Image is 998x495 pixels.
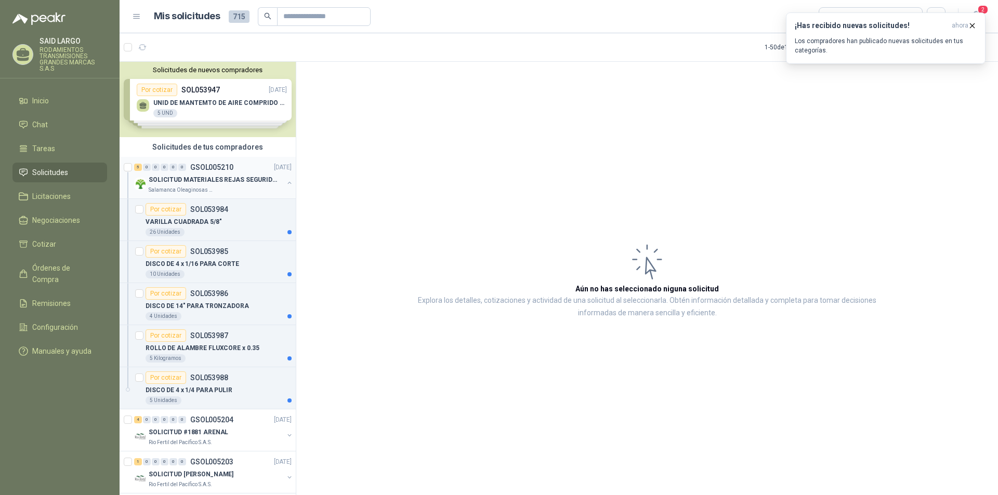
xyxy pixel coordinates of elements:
[32,322,78,333] span: Configuración
[12,258,107,289] a: Órdenes de Compra
[134,164,142,171] div: 5
[274,415,292,425] p: [DATE]
[161,164,168,171] div: 0
[12,163,107,182] a: Solicitudes
[146,312,181,320] div: 4 Unidades
[274,457,292,467] p: [DATE]
[146,228,185,236] div: 26 Unidades
[190,458,233,465] p: GSOL005203
[32,345,91,357] span: Manuales y ayuda
[575,283,719,295] h3: Aún no has seleccionado niguna solicitud
[146,287,186,300] div: Por cotizar
[765,39,832,56] div: 1 - 50 de 1066
[12,293,107,313] a: Remisiones
[12,186,107,206] a: Licitaciones
[149,186,214,194] p: Salamanca Oleaginosas SAS
[795,21,948,30] h3: ¡Has recibido nuevas solicitudes!
[12,341,107,361] a: Manuales y ayuda
[124,66,292,74] button: Solicitudes de nuevos compradores
[190,164,233,171] p: GSOL005210
[32,262,97,285] span: Órdenes de Compra
[146,329,186,342] div: Por cotizar
[146,385,232,395] p: DISCO DE 4 x 1/4 PARA PULIR
[149,480,212,489] p: Rio Fertil del Pacífico S.A.S.
[32,143,55,154] span: Tareas
[134,472,147,485] img: Company Logo
[146,396,181,405] div: 5 Unidades
[134,456,294,489] a: 1 0 0 0 0 0 GSOL005203[DATE] Company LogoSOLICITUD [PERSON_NAME]Rio Fertil del Pacífico S.A.S.
[178,164,186,171] div: 0
[190,248,228,255] p: SOL053985
[154,9,220,24] h1: Mis solicitudes
[12,139,107,158] a: Tareas
[795,36,977,55] p: Los compradores han publicado nuevas solicitudes en tus categorías.
[152,164,160,171] div: 0
[149,175,278,185] p: SOLICITUD MATERIALES REJAS SEGURIDAD - OFICINA
[149,470,233,479] p: SOLICITUD [PERSON_NAME]
[134,430,147,443] img: Company Logo
[134,416,142,423] div: 4
[12,12,65,25] img: Logo peakr
[229,10,249,23] span: 715
[146,301,249,311] p: DISCO DE 14" PARA TRONZADORA
[134,178,147,190] img: Company Logo
[178,458,186,465] div: 0
[149,427,228,437] p: SOLICITUD #1881 ARENAL
[161,416,168,423] div: 0
[134,161,294,194] a: 5 0 0 0 0 0 GSOL005210[DATE] Company LogoSOLICITUD MATERIALES REJAS SEGURIDAD - OFICINASalamanca ...
[40,47,107,72] p: RODAMIENTOS TRANSMISIONES GRANDES MARCAS S.A.S
[146,371,186,384] div: Por cotizar
[32,119,48,130] span: Chat
[152,416,160,423] div: 0
[190,332,228,339] p: SOL053987
[146,259,239,269] p: DISCO DE 4 x 1/16 PARA CORTE
[134,413,294,447] a: 4 0 0 0 0 0 GSOL005204[DATE] Company LogoSOLICITUD #1881 ARENALRio Fertil del Pacífico S.A.S.
[12,234,107,254] a: Cotizar
[143,164,151,171] div: 0
[274,163,292,172] p: [DATE]
[169,458,177,465] div: 0
[120,241,296,283] a: Por cotizarSOL053985DISCO DE 4 x 1/16 PARA CORTE10 Unidades
[786,12,986,64] button: ¡Has recibido nuevas solicitudes!ahora Los compradores han publicado nuevas solicitudes en tus ca...
[952,21,968,30] span: ahora
[12,317,107,337] a: Configuración
[120,283,296,325] a: Por cotizarSOL053986DISCO DE 14" PARA TRONZADORA4 Unidades
[40,37,107,45] p: SAID LARGO
[32,95,49,106] span: Inicio
[120,62,296,137] div: Solicitudes de nuevos compradoresPor cotizarSOL053947[DATE] UNID DE MANTEMTO DE AIRE COMPRIDO 1/2...
[152,458,160,465] div: 0
[32,167,68,178] span: Solicitudes
[12,210,107,230] a: Negociaciones
[32,238,56,250] span: Cotizar
[120,367,296,409] a: Por cotizarSOL053988DISCO DE 4 x 1/4 PARA PULIR5 Unidades
[400,295,894,319] p: Explora los detalles, cotizaciones y actividad de una solicitud al seleccionarla. Obtén informaci...
[190,290,228,297] p: SOL053986
[146,245,186,258] div: Por cotizar
[32,298,71,309] span: Remisiones
[190,206,228,213] p: SOL053984
[32,215,80,226] span: Negociaciones
[264,12,271,20] span: search
[825,11,847,22] div: Todas
[146,217,221,227] p: VARILLA CUADRADA 5/8"
[120,325,296,367] a: Por cotizarSOL053987ROLLO DE ALAMBRE FLUXCORE x 0.355 Kilogramos
[143,416,151,423] div: 0
[146,343,259,353] p: ROLLO DE ALAMBRE FLUXCORE x 0.35
[977,5,989,15] span: 2
[169,164,177,171] div: 0
[143,458,151,465] div: 0
[120,137,296,157] div: Solicitudes de tus compradores
[120,199,296,241] a: Por cotizarSOL053984VARILLA CUADRADA 5/8"26 Unidades
[146,354,186,363] div: 5 Kilogramos
[190,374,228,381] p: SOL053988
[149,438,212,447] p: Rio Fertil del Pacífico S.A.S.
[178,416,186,423] div: 0
[146,203,186,216] div: Por cotizar
[134,458,142,465] div: 1
[967,7,986,26] button: 2
[12,115,107,135] a: Chat
[146,270,185,278] div: 10 Unidades
[12,91,107,111] a: Inicio
[161,458,168,465] div: 0
[32,191,71,202] span: Licitaciones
